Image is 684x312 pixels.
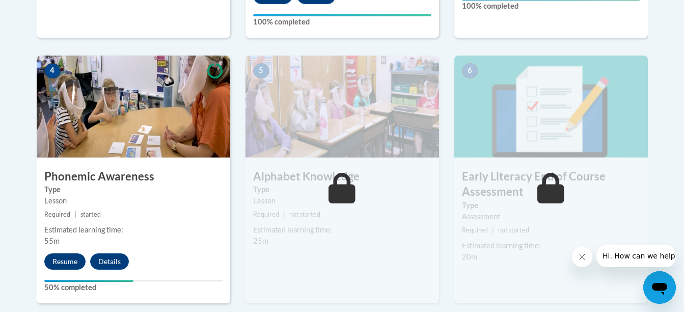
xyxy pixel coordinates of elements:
span: | [74,211,76,218]
span: | [283,211,285,218]
label: 100% completed [253,16,431,28]
img: Course Image [454,56,648,158]
div: Your progress [44,280,133,282]
span: not started [498,226,529,234]
div: Estimated learning time: [462,240,640,251]
h3: Phonemic Awareness [37,169,230,185]
span: started [80,211,101,218]
img: Course Image [37,56,230,158]
span: 55m [44,237,60,245]
h3: Alphabet Knowledge [245,169,439,185]
iframe: Close message [572,247,592,267]
span: 6 [462,63,478,79]
h3: Early Literacy End of Course Assessment [454,169,648,200]
div: Estimated learning time: [253,224,431,236]
label: 100% completed [462,1,640,12]
span: 20m [462,252,477,261]
label: Type [462,200,640,211]
span: 4 [44,63,61,79]
label: 50% completed [44,282,223,293]
img: Course Image [245,56,439,158]
label: Type [253,184,431,195]
span: not started [289,211,320,218]
div: Estimated learning time: [44,224,223,236]
span: 5 [253,63,269,79]
span: 25m [253,237,268,245]
span: | [492,226,494,234]
span: Required [462,226,488,234]
span: Hi. How can we help? [6,7,83,15]
iframe: Message from company [596,245,676,267]
div: Lesson [44,195,223,206]
button: Resume [44,253,86,270]
iframe: Button to launch messaging window [643,271,676,304]
div: Assessment [462,211,640,222]
span: Required [253,211,279,218]
div: Your progress [253,14,431,16]
label: Type [44,184,223,195]
button: Details [90,253,129,270]
div: Lesson [253,195,431,206]
span: Required [44,211,70,218]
